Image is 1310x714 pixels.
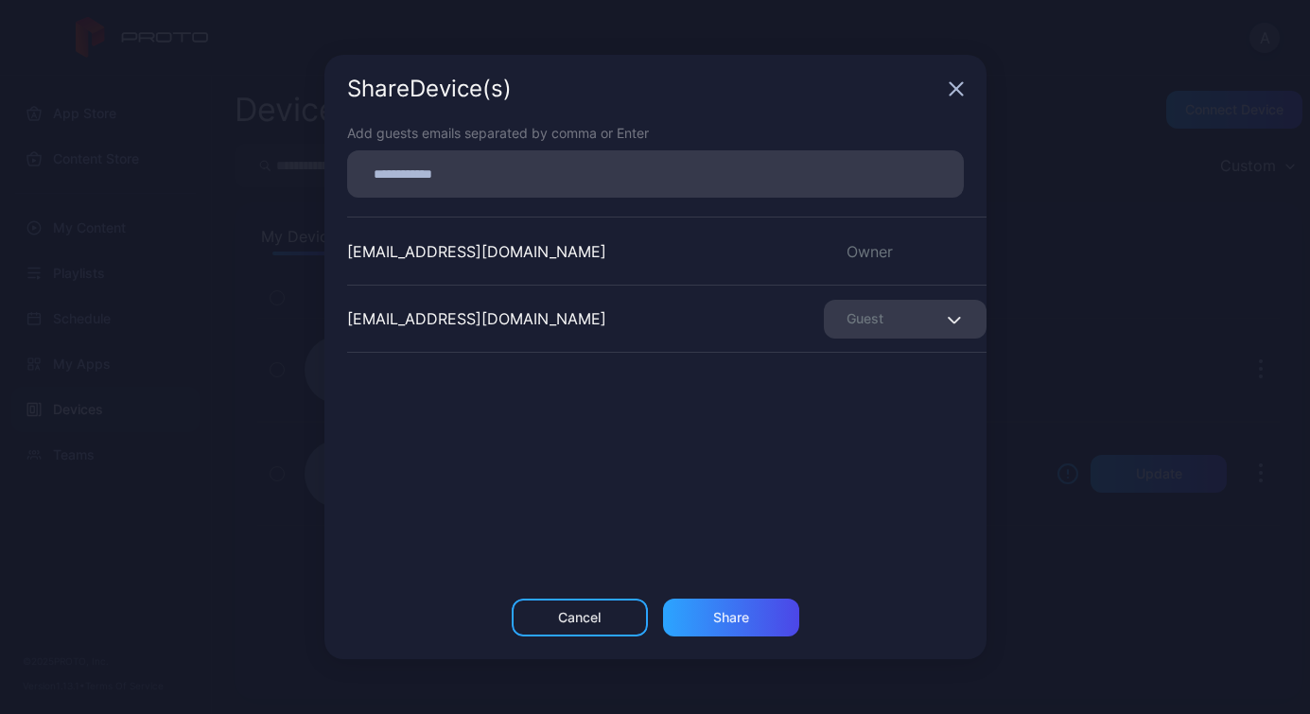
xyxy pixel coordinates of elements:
div: [EMAIL_ADDRESS][DOMAIN_NAME] [347,307,606,330]
div: Share [713,610,749,625]
button: Share [663,599,799,636]
div: Share Device (s) [347,78,941,100]
div: [EMAIL_ADDRESS][DOMAIN_NAME] [347,240,606,263]
div: Add guests emails separated by comma or Enter [347,123,964,143]
div: Cancel [558,610,601,625]
button: Cancel [512,599,648,636]
button: Guest [824,300,987,339]
div: Owner [824,240,987,263]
